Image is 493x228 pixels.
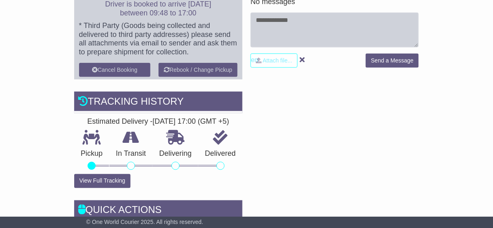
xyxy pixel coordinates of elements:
p: * Third Party (Goods being collected and delivered to third party addresses) please send all atta... [79,22,238,56]
button: Send a Message [366,54,419,68]
p: In Transit [109,149,153,158]
p: Delivering [152,149,198,158]
div: Quick Actions [74,200,242,222]
button: Rebook / Change Pickup [159,63,238,77]
p: Delivered [198,149,242,158]
div: Tracking history [74,92,242,114]
button: View Full Tracking [74,174,131,188]
div: Estimated Delivery - [74,117,242,126]
p: Pickup [74,149,109,158]
button: Cancel Booking [79,63,150,77]
span: © One World Courier 2025. All rights reserved. [86,219,204,225]
div: [DATE] 17:00 (GMT +5) [152,117,229,126]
